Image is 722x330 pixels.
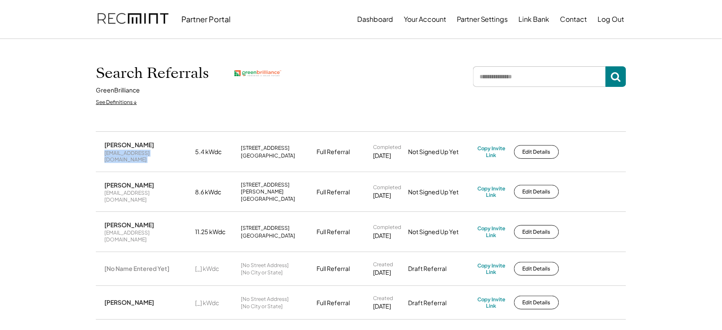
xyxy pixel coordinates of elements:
[181,14,231,24] div: Partner Portal
[514,225,559,239] button: Edit Details
[317,228,350,236] div: Full Referral
[477,296,506,309] div: Copy Invite Link
[373,152,391,160] div: [DATE]
[104,265,169,272] div: [No Name Entered Yet]
[98,5,169,34] img: recmint-logotype%403x.png
[241,181,311,195] div: [STREET_ADDRESS][PERSON_NAME]
[560,11,587,28] button: Contact
[408,148,472,156] div: Not Signed Up Yet
[408,299,472,307] div: Draft Referral
[373,191,391,200] div: [DATE]
[104,150,190,163] div: [EMAIL_ADDRESS][DOMAIN_NAME]
[477,145,506,158] div: Copy Invite Link
[24,14,42,21] div: v 4.0.25
[241,269,283,276] div: [No City or State]
[514,145,559,159] button: Edit Details
[373,232,391,240] div: [DATE]
[514,185,559,199] button: Edit Details
[373,302,391,311] div: [DATE]
[241,262,289,269] div: [No Street Address]
[519,11,550,28] button: Link Bank
[85,50,92,56] img: tab_keywords_by_traffic_grey.svg
[104,141,154,149] div: [PERSON_NAME]
[104,298,154,306] div: [PERSON_NAME]
[104,190,190,203] div: [EMAIL_ADDRESS][DOMAIN_NAME]
[241,232,295,239] div: [GEOGRAPHIC_DATA]
[373,144,401,151] div: Completed
[22,22,94,29] div: Domain: [DOMAIN_NAME]
[195,148,236,156] div: 5.4 kWdc
[373,224,401,231] div: Completed
[408,188,472,196] div: Not Signed Up Yet
[317,299,350,307] div: Full Referral
[104,229,190,243] div: [EMAIL_ADDRESS][DOMAIN_NAME]
[96,64,209,82] h1: Search Referrals
[241,152,295,159] div: [GEOGRAPHIC_DATA]
[373,295,393,302] div: Created
[317,148,350,156] div: Full Referral
[14,22,21,29] img: website_grey.svg
[317,188,350,196] div: Full Referral
[408,265,472,273] div: Draft Referral
[598,11,624,28] button: Log Out
[357,11,393,28] button: Dashboard
[241,303,283,310] div: [No City or State]
[195,265,236,273] div: [_] kWdc
[373,184,401,191] div: Completed
[195,228,236,236] div: 11.25 kWdc
[95,51,144,56] div: Keywords by Traffic
[195,188,236,196] div: 8.6 kWdc
[514,262,559,276] button: Edit Details
[33,51,77,56] div: Domain Overview
[477,185,506,199] div: Copy Invite Link
[241,196,295,202] div: [GEOGRAPHIC_DATA]
[404,11,446,28] button: Your Account
[317,265,350,273] div: Full Referral
[373,268,391,277] div: [DATE]
[104,221,154,229] div: [PERSON_NAME]
[96,99,137,106] div: See Definitions ↓
[195,299,236,307] div: [_] kWdc
[477,262,506,276] div: Copy Invite Link
[457,11,508,28] button: Partner Settings
[241,296,289,303] div: [No Street Address]
[373,261,393,268] div: Created
[241,225,290,232] div: [STREET_ADDRESS]
[477,225,506,238] div: Copy Invite Link
[96,86,140,95] div: GreenBrilliance
[241,145,290,152] div: [STREET_ADDRESS]
[408,228,472,236] div: Not Signed Up Yet
[234,70,281,77] img: greenbrilliance.png
[104,181,154,189] div: [PERSON_NAME]
[23,50,30,56] img: tab_domain_overview_orange.svg
[14,14,21,21] img: logo_orange.svg
[514,296,559,309] button: Edit Details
